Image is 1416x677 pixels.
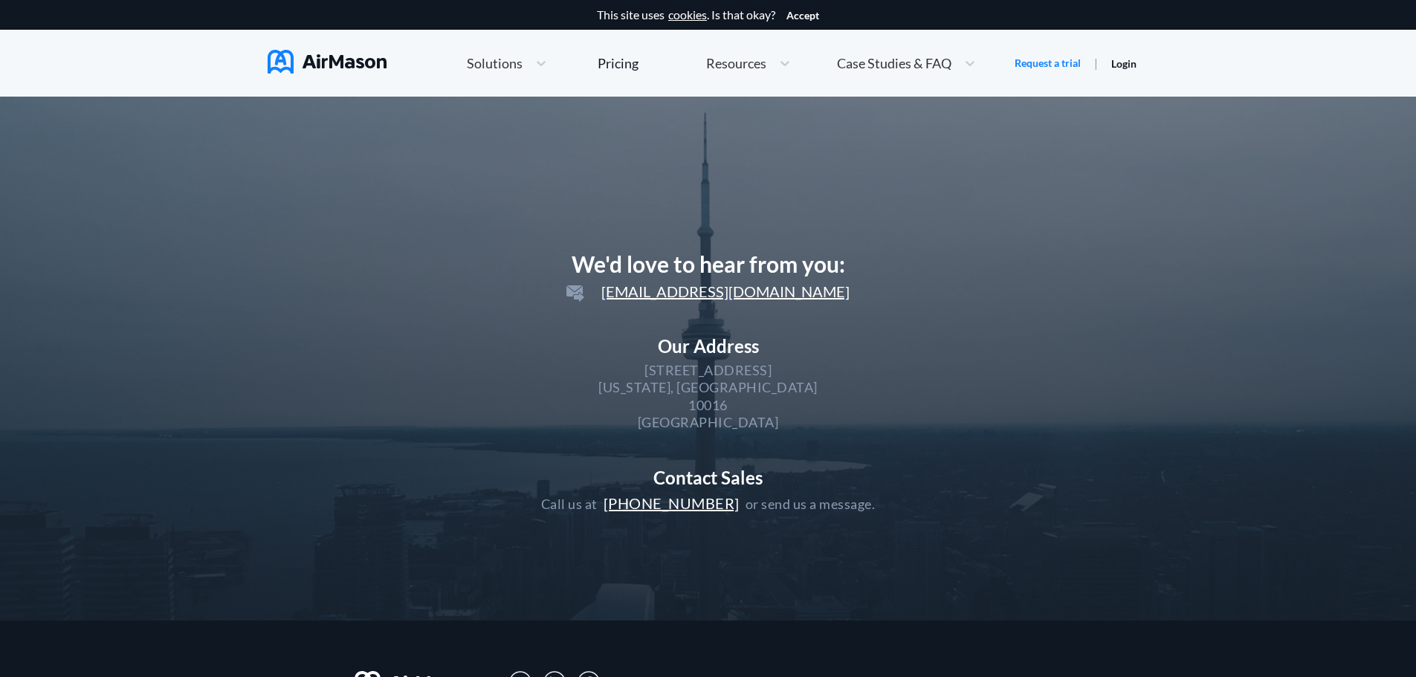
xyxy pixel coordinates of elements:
a: Login [1111,57,1137,70]
span: Case Studies & FAQ [837,56,951,70]
div: [US_STATE], [GEOGRAPHIC_DATA] [598,379,818,396]
img: svg+xml;base64,PD94bWwgdmVyc2lvbj0iMS4wIiBlbmNvZGluZz0idXRmLTgiPz4KPHN2ZyB3aWR0aD0iMjRweCIgaGVpZ2... [566,285,584,302]
button: Accept cookies [786,10,819,22]
a: cookies [668,8,707,22]
div: [STREET_ADDRESS] [644,362,772,379]
img: AirMason Logo [268,50,387,74]
a: Pricing [598,50,639,77]
div: Pricing [598,56,639,70]
div: [GEOGRAPHIC_DATA] [638,414,779,431]
div: 10016 [688,397,728,414]
div: Contact Sales [541,467,876,488]
span: Solutions [467,56,523,70]
a: Request a trial [1015,56,1081,71]
div: Call us at or send us a message. [541,493,876,513]
span: | [1094,56,1098,70]
a: [PHONE_NUMBER] [598,496,746,512]
span: [PHONE_NUMBER] [604,494,740,512]
a: [EMAIL_ADDRESS][DOMAIN_NAME] [560,285,856,299]
div: Our Address [541,336,876,357]
span: Resources [706,56,766,70]
div: We'd love to hear from you: [541,251,876,277]
span: [EMAIL_ADDRESS][DOMAIN_NAME] [566,282,850,300]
